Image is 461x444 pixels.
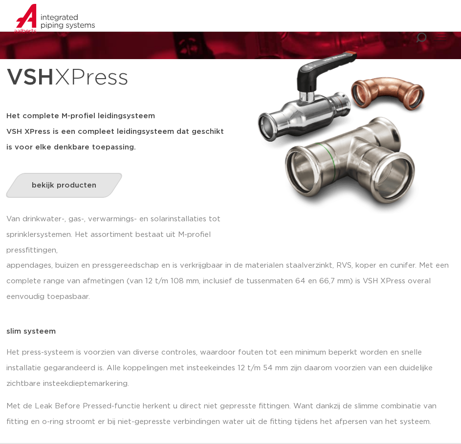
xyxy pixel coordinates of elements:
[6,211,228,258] p: Van drinkwater-, gas-, verwarmings- en solarinstallaties tot sprinklersystemen. Het assortiment b...
[6,328,455,335] p: slim systeem
[32,182,96,189] span: bekijk producten
[6,258,455,305] p: appendages, buizen en pressgereedschap en is verkrijgbaar in de materialen staalverzinkt, RVS, ko...
[3,173,125,198] a: bekijk producten
[6,399,455,430] p: Met de Leak Before Pressed-functie herkent u direct niet gepresste fittingen. Want dankzij de sli...
[6,66,54,89] strong: VSH
[6,59,228,97] h1: XPress
[6,108,228,155] h5: Het complete M-profiel leidingsysteem VSH XPress is een compleet leidingsysteem dat geschikt is v...
[6,345,455,392] p: Het press-systeem is voorzien van diverse controles, waardoor fouten tot een minimum beperkt word...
